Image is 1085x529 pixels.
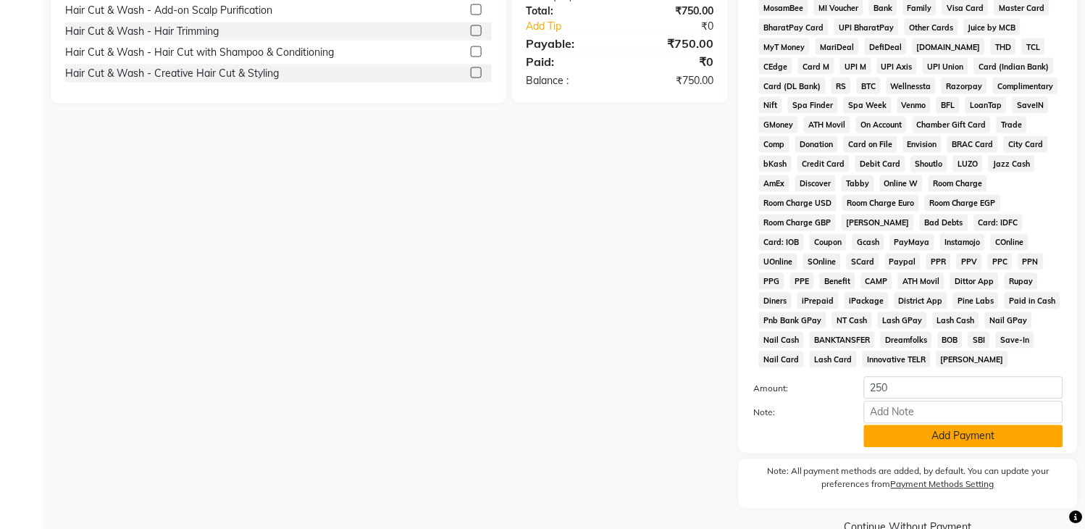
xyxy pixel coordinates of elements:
[790,273,814,290] span: PPE
[953,156,983,172] span: LUZO
[759,38,810,55] span: MyT Money
[890,234,935,251] span: PayMaya
[885,254,921,270] span: Paypal
[844,97,892,114] span: Spa Week
[913,38,986,55] span: [DOMAIN_NAME]
[845,293,889,309] span: iPackage
[985,312,1032,329] span: Nail GPay
[65,3,272,18] div: Hair Cut & Wash - Add-on Scalp Purification
[810,332,875,349] span: BANKTANSFER
[1004,136,1048,153] span: City Card
[759,214,836,231] span: Room Charge GBP
[965,97,1007,114] span: LoanTap
[898,273,944,290] span: ATH Movil
[942,78,987,94] span: Razorpay
[797,293,839,309] span: iPrepaid
[65,45,334,60] div: Hair Cut & Wash - Hair Cut with Shampoo & Conditioning
[842,195,919,212] span: Room Charge Euro
[759,58,792,75] span: CEdge
[1005,273,1038,290] span: Rupay
[974,214,1023,231] span: Card: IDFC
[759,156,792,172] span: bKash
[810,234,847,251] span: Coupon
[795,136,838,153] span: Donation
[887,78,937,94] span: Wellnessta
[857,78,881,94] span: BTC
[788,97,838,114] span: Spa Finder
[759,78,826,94] span: Card (DL Bank)
[742,407,853,420] label: Note:
[865,38,907,55] span: DefiDeal
[974,58,1054,75] span: Card (Indian Bank)
[911,156,948,172] span: Shoutlo
[759,117,798,133] span: GMoney
[759,234,804,251] span: Card: IOB
[861,273,893,290] span: CAMP
[863,351,931,368] span: Innovative TELR
[852,234,884,251] span: Gcash
[803,254,841,270] span: SOnline
[937,351,1009,368] span: [PERSON_NAME]
[968,332,990,349] span: SBI
[795,175,836,192] span: Discover
[897,97,931,114] span: Venmo
[831,78,851,94] span: RS
[878,312,927,329] span: Lash GPay
[920,214,968,231] span: Bad Debts
[516,53,620,70] div: Paid:
[877,58,918,75] span: UPI Axis
[620,35,724,52] div: ₹750.00
[816,38,859,55] span: MariDeal
[620,4,724,19] div: ₹750.00
[620,73,724,88] div: ₹750.00
[891,478,994,491] label: Payment Methods Setting
[759,293,792,309] span: Diners
[964,19,1021,36] span: Juice by MCB
[516,73,620,88] div: Balance :
[864,425,1063,448] button: Add Payment
[997,117,1027,133] span: Trade
[989,156,1035,172] span: Jazz Cash
[797,156,850,172] span: Credit Card
[937,97,960,114] span: BFL
[991,234,1029,251] span: COnline
[855,156,905,172] span: Debit Card
[950,273,999,290] span: Dittor App
[1005,293,1060,309] span: Paid in Cash
[759,254,797,270] span: UOnline
[856,117,907,133] span: On Account
[759,351,804,368] span: Nail Card
[1018,254,1044,270] span: PPN
[65,66,279,81] div: Hair Cut & Wash - Creative Hair Cut & Styling
[925,195,1001,212] span: Room Charge EGP
[940,234,985,251] span: Instamojo
[516,19,637,34] a: Add Tip
[864,377,1063,399] input: Amount
[842,214,914,231] span: [PERSON_NAME]
[1013,97,1049,114] span: SaveIN
[834,19,899,36] span: UPI BharatPay
[759,136,789,153] span: Comp
[947,136,998,153] span: BRAC Card
[516,35,620,52] div: Payable:
[840,58,871,75] span: UPI M
[913,117,992,133] span: Chamber Gift Card
[759,97,782,114] span: Nift
[993,78,1058,94] span: Complimentary
[844,136,897,153] span: Card on File
[516,4,620,19] div: Total:
[903,136,942,153] span: Envision
[804,117,850,133] span: ATH Movil
[620,53,724,70] div: ₹0
[798,58,834,75] span: Card M
[923,58,968,75] span: UPI Union
[753,465,1063,497] label: Note: All payment methods are added, by default. You can update your preferences from
[957,254,982,270] span: PPV
[926,254,951,270] span: PPR
[933,312,980,329] span: Lash Cash
[759,19,829,36] span: BharatPay Card
[988,254,1013,270] span: PPC
[637,19,724,34] div: ₹0
[65,24,219,39] div: Hair Cut & Wash - Hair Trimming
[810,351,857,368] span: Lash Card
